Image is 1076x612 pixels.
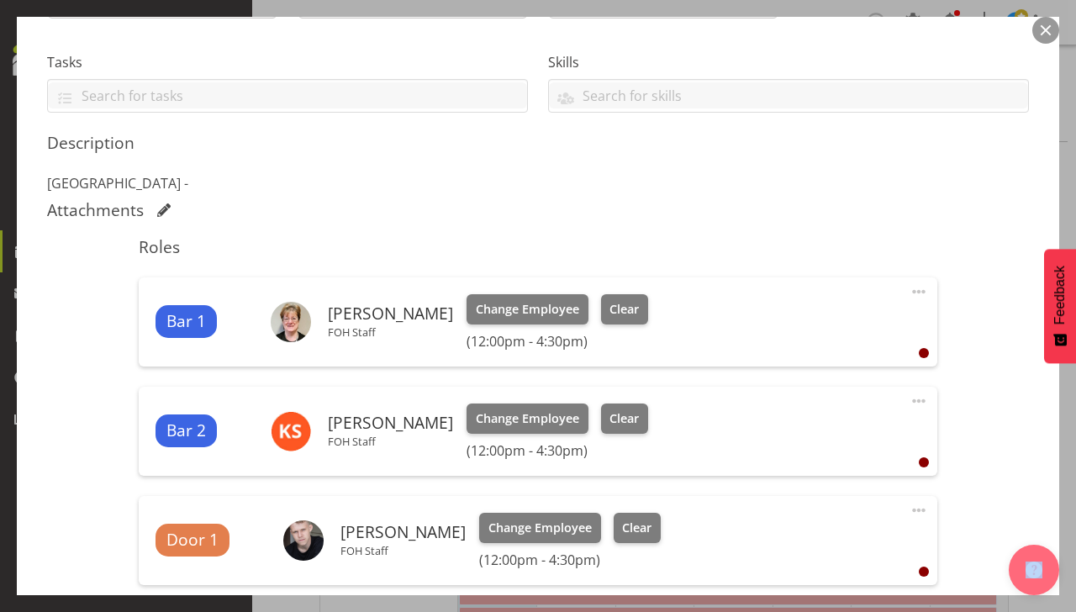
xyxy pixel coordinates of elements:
[609,300,639,319] span: Clear
[614,513,662,543] button: Clear
[479,551,661,568] h6: (12:00pm - 4:30pm)
[609,409,639,428] span: Clear
[283,520,324,561] img: tommy-shorterb0edd7af4f2a677187137bf503907750.png
[47,173,1029,193] p: [GEOGRAPHIC_DATA] -
[328,325,453,339] p: FOH Staff
[271,302,311,342] img: chris-darlington75c5593f9748220f2af2b84d1bade544.png
[139,237,936,257] h5: Roles
[467,333,648,350] h6: (12:00pm - 4:30pm)
[479,513,601,543] button: Change Employee
[328,414,453,432] h6: [PERSON_NAME]
[1052,266,1068,324] span: Feedback
[919,567,929,577] div: User is clocked out
[919,348,929,358] div: User is clocked out
[467,294,588,324] button: Change Employee
[1026,562,1042,578] img: help-xxl-2.png
[548,52,1029,72] label: Skills
[271,411,311,451] img: kelly-shepherd9515.jpg
[328,435,453,448] p: FOH Staff
[48,82,527,108] input: Search for tasks
[476,300,579,319] span: Change Employee
[622,519,651,537] span: Clear
[601,294,649,324] button: Clear
[467,442,648,459] h6: (12:00pm - 4:30pm)
[166,309,206,334] span: Bar 1
[1044,249,1076,363] button: Feedback - Show survey
[328,304,453,323] h6: [PERSON_NAME]
[488,519,592,537] span: Change Employee
[476,409,579,428] span: Change Employee
[549,82,1028,108] input: Search for skills
[467,404,588,434] button: Change Employee
[601,404,649,434] button: Clear
[340,523,466,541] h6: [PERSON_NAME]
[47,133,1029,153] h5: Description
[166,528,219,552] span: Door 1
[47,52,528,72] label: Tasks
[340,544,466,557] p: FOH Staff
[919,457,929,467] div: User is clocked out
[47,200,144,220] h5: Attachments
[166,419,206,443] span: Bar 2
